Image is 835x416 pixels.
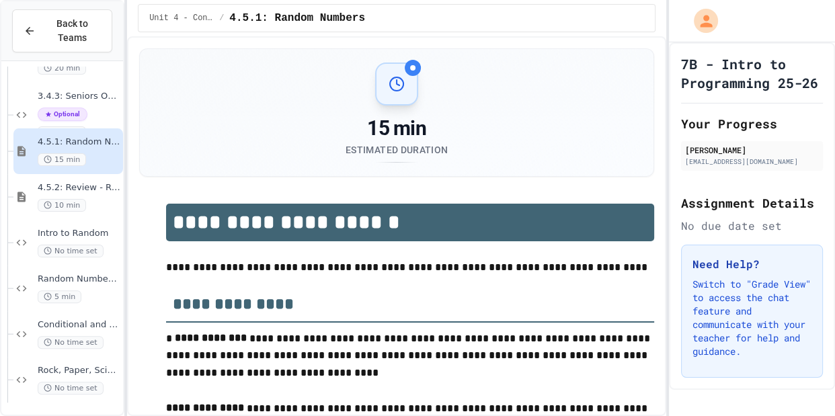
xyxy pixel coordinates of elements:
[38,245,104,257] span: No time set
[38,228,120,239] span: Intro to Random
[692,256,811,272] h3: Need Help?
[38,126,86,139] span: 10 min
[681,218,823,234] div: No due date set
[38,108,87,121] span: Optional
[38,62,86,75] span: 20 min
[38,336,104,349] span: No time set
[681,114,823,133] h2: Your Progress
[229,10,365,26] span: 4.5.1: Random Numbers
[38,91,120,102] span: 3.4.3: Seniors Only
[681,194,823,212] h2: Assignment Details
[149,13,214,24] span: Unit 4 - Conditionals and while Loops
[346,143,448,157] div: Estimated Duration
[12,9,112,52] button: Back to Teams
[38,290,81,303] span: 5 min
[680,5,721,36] div: My Account
[38,153,86,166] span: 15 min
[685,144,819,156] div: [PERSON_NAME]
[685,157,819,167] div: [EMAIL_ADDRESS][DOMAIN_NAME]
[44,17,101,45] span: Back to Teams
[38,182,120,194] span: 4.5.2: Review - Random Numbers
[219,13,224,24] span: /
[38,136,120,148] span: 4.5.1: Random Numbers
[346,116,448,140] div: 15 min
[681,54,823,92] h1: 7B - Intro to Programming 25-26
[38,274,120,285] span: Random Number Practice
[38,199,86,212] span: 10 min
[38,365,120,376] span: Rock, Paper, Scissors - Conditionals
[38,382,104,394] span: No time set
[38,319,120,331] span: Conditional and Random Practice
[692,278,811,358] p: Switch to "Grade View" to access the chat feature and communicate with your teacher for help and ...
